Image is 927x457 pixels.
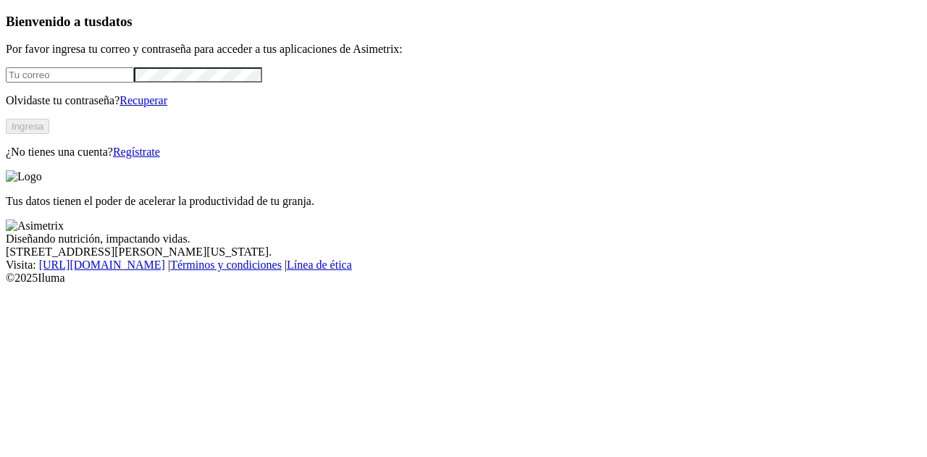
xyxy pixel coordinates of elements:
h3: Bienvenido a tus [6,14,921,30]
div: Diseñando nutrición, impactando vidas. [6,232,921,246]
a: Regístrate [113,146,160,158]
span: datos [101,14,133,29]
div: © 2025 Iluma [6,272,921,285]
div: [STREET_ADDRESS][PERSON_NAME][US_STATE]. [6,246,921,259]
input: Tu correo [6,67,134,83]
p: Por favor ingresa tu correo y contraseña para acceder a tus aplicaciones de Asimetrix: [6,43,921,56]
a: [URL][DOMAIN_NAME] [39,259,165,271]
button: Ingresa [6,119,49,134]
p: Tus datos tienen el poder de acelerar la productividad de tu granja. [6,195,921,208]
p: ¿No tienes una cuenta? [6,146,921,159]
a: Recuperar [119,94,167,106]
img: Asimetrix [6,219,64,232]
a: Línea de ética [287,259,352,271]
img: Logo [6,170,42,183]
a: Términos y condiciones [170,259,282,271]
p: Olvidaste tu contraseña? [6,94,921,107]
div: Visita : | | [6,259,921,272]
